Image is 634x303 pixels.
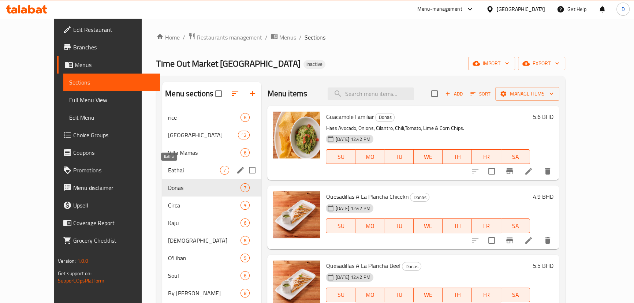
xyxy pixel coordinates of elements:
[162,179,261,197] div: Donas7
[240,201,250,210] div: items
[472,149,501,164] button: FR
[484,164,499,179] span: Select to update
[188,33,262,42] a: Restaurants management
[501,149,530,164] button: SA
[442,88,466,100] span: Add item
[501,232,518,249] button: Branch-specific-item
[168,183,240,192] span: Donas
[58,269,92,278] span: Get support on:
[57,197,160,214] a: Upsell
[73,131,154,139] span: Choice Groups
[443,288,472,302] button: TH
[168,289,240,298] span: By [PERSON_NAME]
[197,33,262,42] span: Restaurants management
[443,218,472,233] button: TH
[162,249,261,267] div: O'Liban5
[417,221,440,231] span: WE
[417,5,462,14] div: Menu-management
[410,193,429,202] span: Donas
[211,86,226,101] span: Select all sections
[387,151,411,162] span: TU
[533,191,553,202] h6: 4.9 BHD
[162,214,261,232] div: Kaju6
[240,113,250,122] div: items
[168,271,240,280] span: Soul
[244,85,261,102] button: Add section
[58,256,76,266] span: Version:
[387,289,411,300] span: TU
[168,236,240,245] span: [DEMOGRAPHIC_DATA]
[162,232,261,249] div: [DEMOGRAPHIC_DATA]8
[504,221,527,231] span: SA
[162,197,261,214] div: Circa9
[329,221,352,231] span: SU
[168,131,238,139] div: Florencia
[326,124,530,133] p: Hass Avocado, Onions, Cilantro, Chili,Tomato, Lime & Corn Chips.
[240,148,250,157] div: items
[442,88,466,100] button: Add
[168,201,240,210] span: Circa
[183,33,185,42] li: /
[474,59,509,68] span: import
[445,221,469,231] span: TH
[332,205,373,212] span: [DATE] 12:42 PM
[279,33,296,42] span: Menus
[466,88,495,100] span: Sort items
[303,60,325,69] div: Inactive
[69,96,154,104] span: Full Menu View
[73,218,154,227] span: Coverage Report
[168,236,240,245] div: Zen
[168,148,240,157] div: Villa Mamas
[417,151,440,162] span: WE
[73,166,154,175] span: Promotions
[414,288,443,302] button: WE
[162,284,261,302] div: By [PERSON_NAME]8
[497,5,545,13] div: [GEOGRAPHIC_DATA]
[238,132,249,139] span: 12
[539,162,556,180] button: delete
[271,33,296,42] a: Menus
[162,144,261,161] div: Villa Mamas6
[475,221,498,231] span: FR
[326,149,355,164] button: SU
[73,43,154,52] span: Branches
[240,236,250,245] div: items
[445,151,469,162] span: TH
[58,276,104,285] a: Support.OpsPlatform
[241,237,249,244] span: 8
[75,60,154,69] span: Menus
[475,151,498,162] span: FR
[73,148,154,157] span: Coupons
[376,113,394,121] span: Donas
[495,87,559,101] button: Manage items
[168,166,220,175] span: Eathai
[57,21,160,38] a: Edit Restaurant
[501,218,530,233] button: SA
[267,88,307,99] h2: Menu items
[427,86,442,101] span: Select section
[326,191,409,202] span: Quesadillas A La Plancha Chicekn
[329,289,352,300] span: SU
[240,218,250,227] div: items
[168,131,238,139] span: [GEOGRAPHIC_DATA]
[355,149,385,164] button: MO
[504,151,527,162] span: SA
[57,161,160,179] a: Promotions
[69,113,154,122] span: Edit Menu
[358,151,382,162] span: MO
[241,290,249,297] span: 8
[501,162,518,180] button: Branch-specific-item
[445,289,469,300] span: TH
[332,274,373,281] span: [DATE] 12:42 PM
[326,288,355,302] button: SU
[69,78,154,87] span: Sections
[328,87,414,100] input: search
[265,33,268,42] li: /
[303,61,325,67] span: Inactive
[238,131,250,139] div: items
[443,149,472,164] button: TH
[501,89,553,98] span: Manage items
[402,262,421,271] span: Donas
